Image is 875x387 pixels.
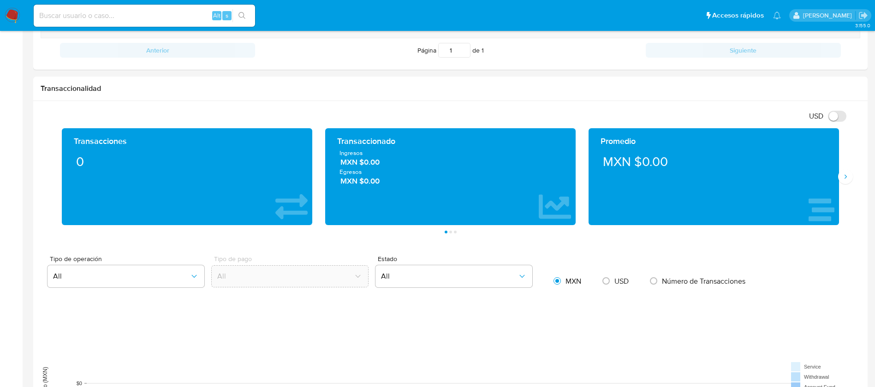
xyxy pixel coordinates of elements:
[213,11,220,20] span: Alt
[482,46,484,55] span: 1
[855,22,870,29] span: 3.155.0
[34,10,255,22] input: Buscar usuario o caso...
[712,11,764,20] span: Accesos rápidos
[226,11,228,20] span: s
[417,43,484,58] span: Página de
[803,11,855,20] p: alicia.aldreteperez@mercadolibre.com.mx
[646,43,841,58] button: Siguiente
[41,84,860,93] h1: Transaccionalidad
[858,11,868,20] a: Salir
[60,43,255,58] button: Anterior
[232,9,251,22] button: search-icon
[773,12,781,19] a: Notificaciones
